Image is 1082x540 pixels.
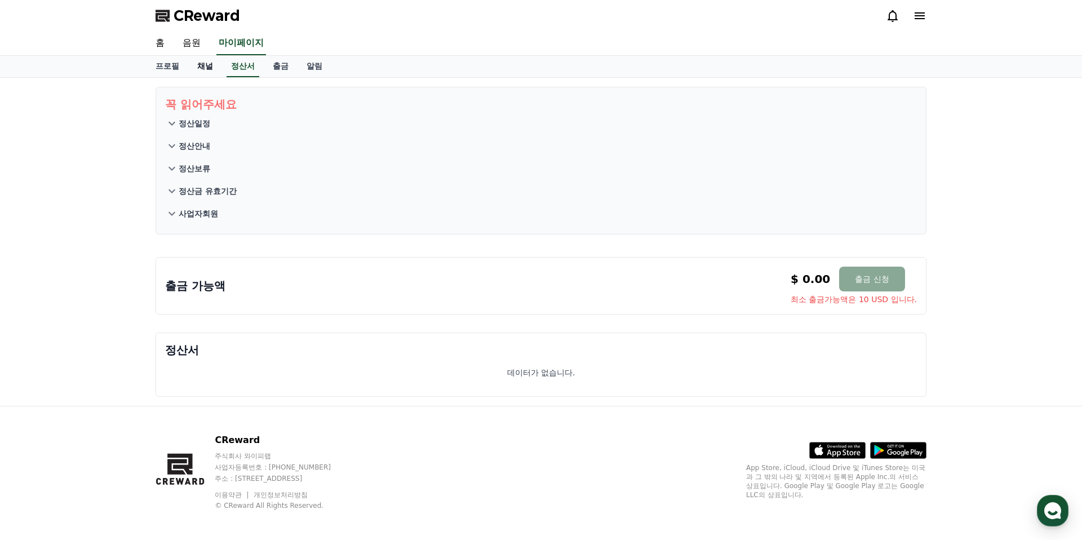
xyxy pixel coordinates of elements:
[839,267,904,291] button: 출금 신청
[215,474,352,483] p: 주소 : [STREET_ADDRESS]
[59,127,164,141] div: CReward에 문의하기
[507,367,575,378] p: 데이터가 없습니다.
[791,271,830,287] p: $ 0.00
[165,96,917,112] p: 꼭 읽어주세요
[80,144,143,158] button: 운영시간 보기
[188,56,222,77] a: 채널
[746,463,926,499] p: App Store, iCloud, iCloud Drive 및 iTunes Store는 미국과 그 밖의 나라 및 지역에서 등록된 Apple Inc.의 서비스 상표입니다. Goo...
[227,56,259,77] a: 정산서
[179,208,218,219] p: 사업자회원
[791,294,917,305] span: 최소 출금가능액은 10 USD 입니다.
[85,146,131,156] span: 운영시간 보기
[61,6,106,19] div: CReward
[298,56,331,77] a: 알림
[174,7,240,25] span: CReward
[215,463,352,472] p: 사업자등록번호 : [PHONE_NUMBER]
[179,163,210,174] p: 정산보류
[61,19,156,28] div: 몇 분 내 답변 받으실 수 있어요
[165,112,917,135] button: 정산일정
[30,44,207,54] p: 크리에이터를 위한 플랫폼, 크리워드 입니다.
[165,202,917,225] button: 사업자회원
[165,278,225,294] p: 출금 가능액
[179,118,210,129] p: 정산일정
[215,501,352,510] p: © CReward All Rights Reserved.
[179,185,237,197] p: 정산금 유효기간
[165,157,917,180] button: 정산보류
[165,180,917,202] button: 정산금 유효기간
[174,32,210,55] a: 음원
[215,452,352,461] p: 주식회사 와이피랩
[254,491,308,499] a: 개인정보처리방침
[147,56,188,77] a: 프로필
[165,135,917,157] button: 정산안내
[147,32,174,55] a: 홈
[179,140,210,152] p: 정산안내
[33,203,139,214] div: 문의사항을 남겨주세요 :)
[215,433,352,447] p: CReward
[156,7,240,25] a: CReward
[215,491,250,499] a: 이용약관
[33,192,139,203] div: 안녕하세요 크리워드입니다.
[165,342,917,358] p: 정산서
[216,32,266,55] a: 마이페이지
[264,56,298,77] a: 출금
